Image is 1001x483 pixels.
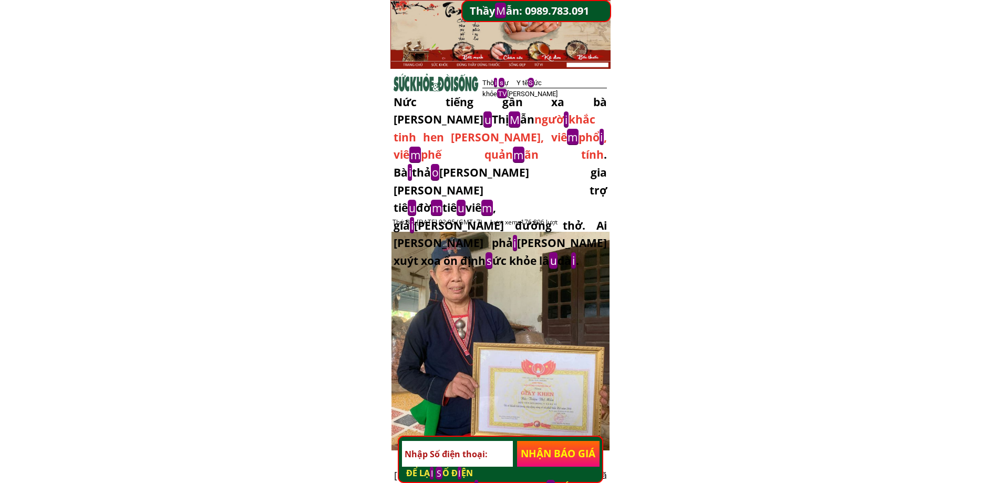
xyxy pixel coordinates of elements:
h5: Thầy ẫn: 0989.783.091 [470,3,607,19]
mark: i [571,252,575,269]
mark: I [430,467,434,480]
input: Nhập Số điện thoại: [402,441,513,467]
mark: i [513,235,517,251]
mark: m [513,147,524,163]
mark: o [431,164,439,180]
mark: m [409,147,421,163]
mark: S [528,78,534,87]
mark: i [408,164,412,180]
a: ThầyMẫn: 0989.783.091 [470,3,607,19]
mark: m [481,200,493,216]
mark: s [499,78,504,87]
h3: Thứ Ba, [DATE] 02:05 (GMT+7) Lượt xem: 176.806 lượt [393,217,579,227]
p: NHẬN BÁO GIÁ [517,441,600,467]
span: . Bà thả [PERSON_NAME] gia [PERSON_NAME] trợ tiê đờ tiê viê , giả [PERSON_NAME] đường thở. Ai [PE... [394,147,607,269]
mark: u [549,252,558,269]
mark: M [509,111,520,128]
mark: M [495,3,506,18]
mark: m [431,200,442,216]
mark: TV [497,89,507,98]
div: ngườ khắc tinh hen [PERSON_NAME], viê phổ , viê phế quản ãn tính [394,94,607,270]
mark: I [458,467,461,480]
div: Thờ ự Y tế ức khỏe [PERSON_NAME] [482,78,616,100]
mark: u [457,200,465,216]
mark: i [494,78,497,87]
mark: i [600,129,604,145]
mark: i [564,111,568,128]
mark: S [436,467,442,480]
mark: s [486,252,492,269]
mark: i [410,217,414,233]
mark: m [567,129,579,145]
span: Nức tiếng gần xa bà [PERSON_NAME] Thị ẫn [394,95,607,128]
mark: u [483,111,492,128]
mark: u [408,200,416,216]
